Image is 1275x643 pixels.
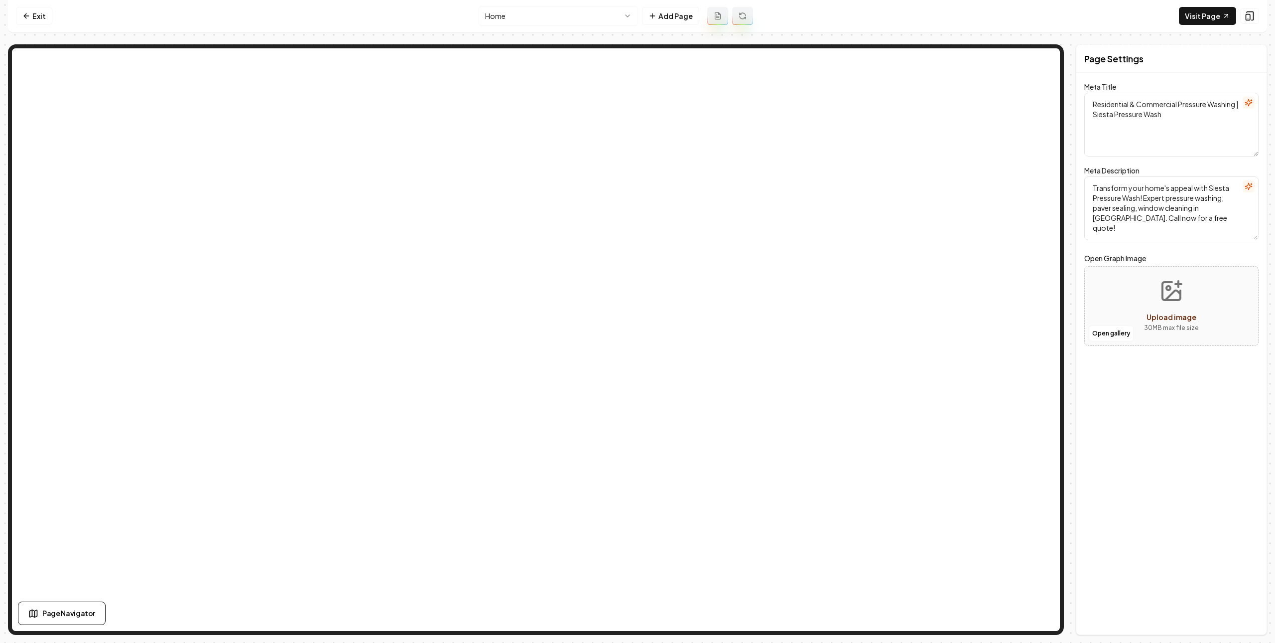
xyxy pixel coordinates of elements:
label: Meta Title [1084,82,1116,91]
h2: Page Settings [1084,52,1144,66]
a: Exit [16,7,52,25]
button: Open gallery [1089,325,1134,341]
span: Page Navigator [42,608,95,619]
button: Regenerate page [732,7,753,25]
button: Upload image [1136,271,1207,341]
button: Page Navigator [18,602,106,625]
a: Visit Page [1179,7,1236,25]
label: Meta Description [1084,166,1140,175]
label: Open Graph Image [1084,252,1259,264]
button: Add Page [642,7,699,25]
p: 30 MB max file size [1144,323,1199,333]
span: Upload image [1147,313,1196,321]
button: Add admin page prompt [707,7,728,25]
